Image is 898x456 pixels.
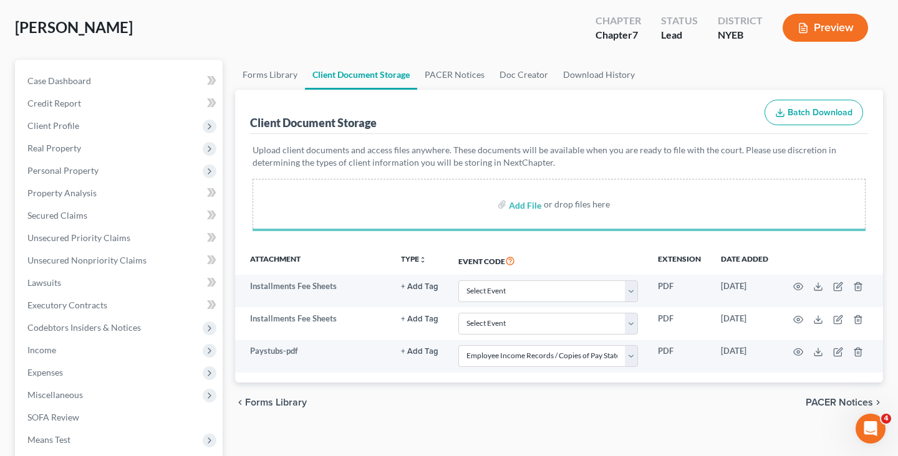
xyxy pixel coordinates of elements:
[661,28,698,42] div: Lead
[253,144,866,169] p: Upload client documents and access files anywhere. These documents will be available when you are...
[661,14,698,28] div: Status
[711,246,778,275] th: Date added
[856,414,886,444] iframe: Intercom live chat
[27,344,56,355] span: Income
[245,397,307,407] span: Forms Library
[27,367,63,378] span: Expenses
[711,275,778,307] td: [DATE]
[235,340,391,373] td: Paystubs-pdf
[235,397,307,407] button: chevron_left Forms Library
[17,70,223,92] a: Case Dashboard
[401,345,438,357] a: + Add Tag
[596,28,641,42] div: Chapter
[27,389,83,400] span: Miscellaneous
[27,165,99,176] span: Personal Property
[556,60,642,90] a: Download History
[235,60,305,90] a: Forms Library
[17,249,223,272] a: Unsecured Nonpriority Claims
[17,406,223,429] a: SOFA Review
[17,182,223,204] a: Property Analysis
[711,307,778,340] td: [DATE]
[250,115,377,130] div: Client Document Storage
[401,315,438,323] button: + Add Tag
[305,60,417,90] a: Client Document Storage
[632,29,638,40] span: 7
[27,434,70,445] span: Means Test
[648,275,711,307] td: PDF
[401,280,438,292] a: + Add Tag
[27,300,107,310] span: Executory Contracts
[235,246,391,275] th: Attachment
[27,188,97,198] span: Property Analysis
[544,198,610,211] div: or drop files here
[401,313,438,325] a: + Add Tag
[235,397,245,407] i: chevron_left
[17,92,223,115] a: Credit Report
[711,340,778,373] td: [DATE]
[27,255,147,265] span: Unsecured Nonpriority Claims
[235,307,391,340] td: Installments Fee Sheets
[27,98,81,108] span: Credit Report
[419,256,427,264] i: unfold_more
[401,283,438,291] button: + Add Tag
[783,14,868,42] button: Preview
[27,120,79,131] span: Client Profile
[648,246,711,275] th: Extension
[788,107,852,118] span: Batch Download
[492,60,556,90] a: Doc Creator
[27,210,87,221] span: Secured Claims
[27,322,141,333] span: Codebtors Insiders & Notices
[27,277,61,288] span: Lawsuits
[806,397,873,407] span: PACER Notices
[881,414,891,424] span: 4
[417,60,492,90] a: PACER Notices
[718,14,763,28] div: District
[27,412,79,422] span: SOFA Review
[17,294,223,316] a: Executory Contracts
[235,275,391,307] td: Installments Fee Sheets
[401,348,438,356] button: + Add Tag
[596,14,641,28] div: Chapter
[17,204,223,227] a: Secured Claims
[17,227,223,249] a: Unsecured Priority Claims
[873,397,883,407] i: chevron_right
[27,232,130,243] span: Unsecured Priority Claims
[448,246,648,275] th: Event Code
[401,255,427,264] button: TYPEunfold_more
[806,397,883,407] button: PACER Notices chevron_right
[648,340,711,373] td: PDF
[648,307,711,340] td: PDF
[765,100,863,126] button: Batch Download
[15,18,133,36] span: [PERSON_NAME]
[718,28,763,42] div: NYEB
[17,272,223,294] a: Lawsuits
[27,75,91,86] span: Case Dashboard
[27,143,81,153] span: Real Property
